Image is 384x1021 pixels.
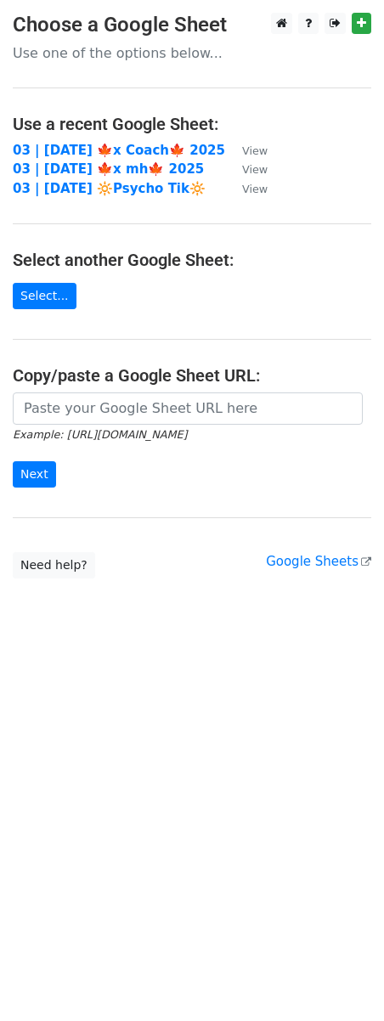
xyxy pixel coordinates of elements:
small: Example: [URL][DOMAIN_NAME] [13,428,187,441]
a: 03 | [DATE] 🔆Psycho Tik🔆 [13,181,206,196]
a: 03 | [DATE] 🍁x Coach🍁 2025 [13,143,225,158]
a: Select... [13,283,76,309]
h4: Select another Google Sheet: [13,250,371,270]
input: Next [13,461,56,488]
a: View [225,161,268,177]
small: View [242,163,268,176]
h3: Choose a Google Sheet [13,13,371,37]
p: Use one of the options below... [13,44,371,62]
a: View [225,181,268,196]
a: View [225,143,268,158]
small: View [242,144,268,157]
a: 03 | [DATE] 🍁x mh🍁 2025 [13,161,204,177]
a: Google Sheets [266,554,371,569]
h4: Copy/paste a Google Sheet URL: [13,365,371,386]
small: View [242,183,268,195]
a: Need help? [13,552,95,578]
h4: Use a recent Google Sheet: [13,114,371,134]
input: Paste your Google Sheet URL here [13,392,363,425]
